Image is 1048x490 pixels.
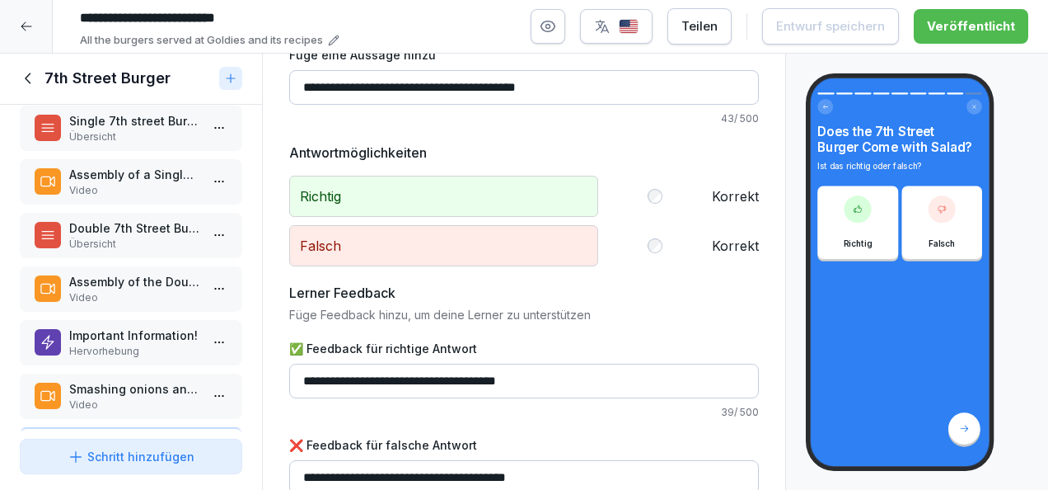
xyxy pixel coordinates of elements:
p: Füge Feedback hinzu, um deine Lerner zu unterstützen [289,306,759,323]
p: Ist das richtig oder falsch? [817,160,982,172]
div: Teilen [681,17,718,35]
label: Korrekt [712,186,759,206]
p: Assembly of a Single 7th Street Burger [69,166,199,183]
label: ❌ Feedback für falsche Antwort [289,436,759,454]
div: Veröffentlicht [927,17,1015,35]
div: Smashing onions and adding grilled onionsVideo [20,374,242,419]
p: Übersicht [69,130,199,144]
p: Richtig [844,238,872,250]
div: Assembly of the Double 7th Street BurgerVideo [20,266,242,312]
label: Korrekt [712,236,759,256]
p: 39 / 500 [289,405,759,420]
div: Single 7th street BurgerÜbersicht [20,106,242,151]
p: Richtig [289,176,598,217]
p: Video [69,290,199,305]
div: Entwurf speichern [776,17,885,35]
p: Video [69,183,199,198]
h1: 7th Street Burger [44,68,171,88]
p: 43 / 500 [289,111,759,126]
p: All the burgers served at Goldies and its recipes [80,32,323,49]
p: Important Information! [69,327,199,344]
p: Hervorhebung [69,344,199,359]
p: Falsch [929,238,955,250]
div: Assembly of a Single 7th Street BurgerVideo [20,159,242,205]
h5: Antwortmöglichkeiten [289,143,759,163]
label: Füge eine Aussage hinzu [289,46,759,64]
div: Double 7th Street BurgerÜbersicht [20,213,242,258]
button: Veröffentlicht [914,9,1028,44]
p: Übersicht [69,237,199,252]
h4: Does the 7th Street Burger Come with Salad? [817,124,982,155]
div: Schritt hinzufügen [68,448,194,465]
p: Smashing onions and adding grilled onions [69,380,199,398]
h5: Lerner Feedback [289,283,395,303]
p: Single 7th street Burger [69,112,199,130]
p: Assembly of the Double 7th Street Burger [69,273,199,290]
label: ✅ Feedback für richtige Antwort [289,340,759,357]
p: Falsch [289,225,598,266]
img: us.svg [619,19,639,35]
button: Schritt hinzufügen [20,439,242,474]
button: Teilen [667,8,732,45]
p: Double 7th Street Burger [69,219,199,237]
button: Entwurf speichern [762,8,899,45]
p: Video [69,398,199,412]
div: Important Information!Hervorhebung [20,320,242,365]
